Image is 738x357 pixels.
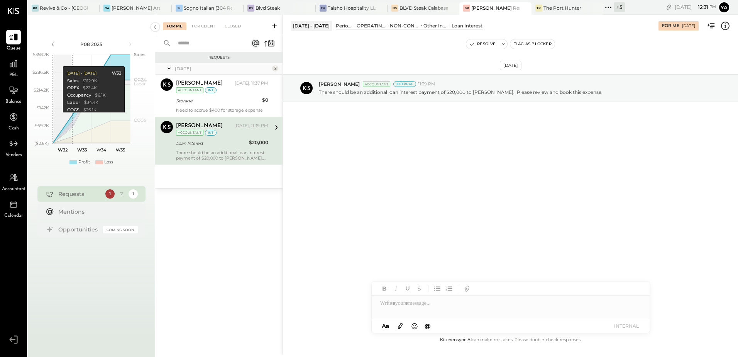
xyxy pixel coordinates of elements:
[163,22,186,30] div: For Me
[59,41,124,48] div: P08 2025
[33,52,49,57] text: $358.7K
[205,87,217,93] div: int
[96,147,106,153] text: W34
[176,87,203,93] div: Accountant
[67,92,91,99] div: Occupancy
[134,117,147,123] text: COGS
[391,5,398,12] div: BS
[78,159,90,165] div: Profit
[117,189,126,199] div: 2
[176,139,247,147] div: Loan Interest
[188,22,219,30] div: For Client
[336,22,353,29] div: Period P&L
[134,81,146,87] text: Labor
[40,5,88,11] div: Revive & Co - [GEOGRAPHIC_DATA]
[32,70,49,75] text: $286.5K
[665,3,673,11] div: copy link
[0,170,27,193] a: Accountant
[386,322,389,330] span: a
[0,197,27,219] a: Calendar
[176,122,223,130] div: [PERSON_NAME]
[535,5,542,12] div: TP
[176,5,183,12] div: SI
[176,150,268,161] div: There should be an additional loan interest payment of $20,000 to [PERSON_NAME]. Please review an...
[9,72,18,79] span: P&L
[58,208,134,216] div: Mentions
[35,123,49,128] text: $69.7K
[83,107,96,113] div: $26.1K
[7,45,21,52] span: Queue
[379,322,392,330] button: Aa
[444,284,454,294] button: Ordered List
[66,71,96,76] div: [DATE] - [DATE]
[614,2,625,12] div: + 5
[8,125,19,132] span: Cash
[256,5,280,11] div: Blvd Steak
[58,226,99,233] div: Opportunities
[105,189,115,199] div: 1
[393,81,416,87] div: Internal
[363,82,390,87] div: Accountant
[129,189,138,199] div: 1
[611,321,642,331] button: INTERNAL
[82,78,97,84] div: $112.9K
[103,226,138,233] div: Coming Soon
[176,97,260,105] div: Storage
[379,284,389,294] button: Bold
[328,5,376,11] div: Taisho Hospitality LLC
[67,100,80,106] div: Labor
[95,92,105,99] div: $6.1K
[662,23,679,29] div: For Me
[4,212,23,219] span: Calendar
[67,85,79,91] div: OPEX
[471,5,520,11] div: [PERSON_NAME] Restaurant & Deli
[34,87,49,93] text: $214.2K
[249,139,268,146] div: $20,000
[83,85,96,91] div: $22.4K
[32,5,39,12] div: R&
[462,284,472,294] button: Add URL
[463,5,470,12] div: SR
[247,5,254,12] div: BS
[134,52,146,57] text: Sales
[399,5,448,11] div: BLVD Steak Calabasas
[0,56,27,79] a: P&L
[414,284,424,294] button: Strikethrough
[675,3,716,11] div: [DATE]
[234,123,268,129] div: [DATE], 11:39 PM
[682,23,695,29] div: [DATE]
[159,55,279,60] div: Requests
[432,284,442,294] button: Unordered List
[543,5,581,11] div: The Port Hunter
[418,81,435,87] span: 11:39 PM
[403,284,413,294] button: Underline
[718,1,730,14] button: Ya
[0,83,27,105] a: Balance
[5,99,22,105] span: Balance
[0,30,27,52] a: Queue
[2,186,25,193] span: Accountant
[205,130,217,136] div: int
[423,22,448,29] div: Other Income and Expenses
[262,96,268,104] div: $0
[320,5,327,12] div: TH
[272,65,278,71] div: 2
[452,22,482,29] div: Loan Interest
[391,284,401,294] button: Italic
[390,22,420,29] div: NON-CONTROLLABLE EXPENSES
[58,147,68,153] text: W32
[84,100,98,106] div: $34.4K
[116,147,125,153] text: W35
[466,39,499,49] button: Resolve
[104,159,113,165] div: Loss
[176,107,268,113] div: Need to accrue $400 for storage expense
[112,70,121,76] div: W32
[134,76,147,82] text: Occu...
[291,21,332,31] div: [DATE] - [DATE]
[34,141,49,146] text: ($2.6K)
[0,110,27,132] a: Cash
[221,22,245,30] div: Closed
[235,80,268,87] div: [DATE], 11:37 PM
[5,152,22,159] span: Vendors
[425,322,431,330] span: @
